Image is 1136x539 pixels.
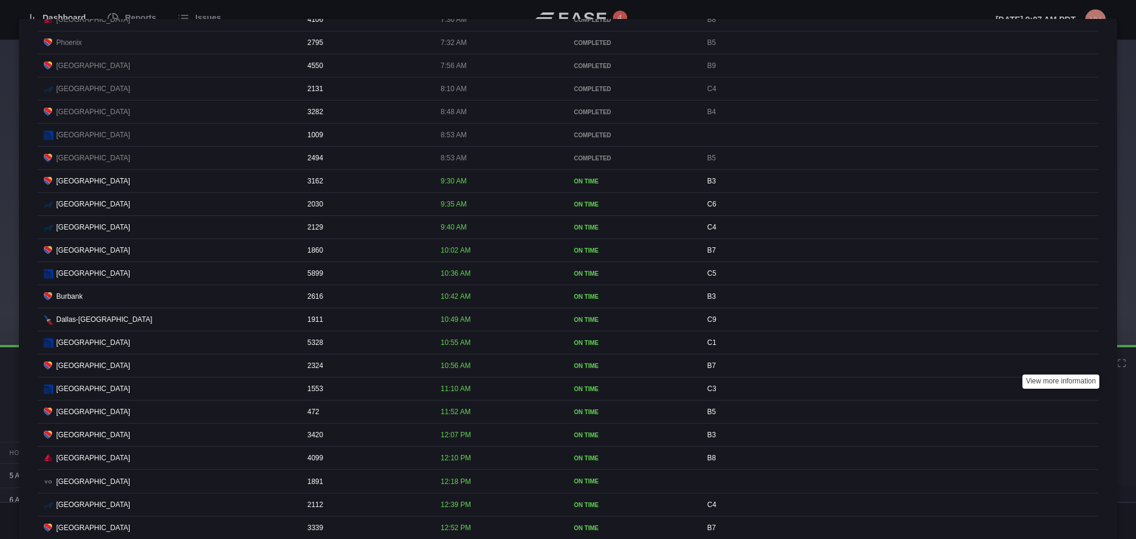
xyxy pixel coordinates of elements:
div: 1860 [302,239,432,262]
span: 12:18 PM [441,477,471,486]
span: 10:42 AM [441,292,471,301]
span: C5 [707,269,716,277]
span: Burbank [56,291,83,302]
div: ON TIME [574,246,692,255]
span: 10:56 AM [441,362,471,370]
div: 1009 [302,124,432,146]
span: B7 [707,524,716,532]
span: [GEOGRAPHIC_DATA] [56,176,130,186]
span: 9:40 AM [441,223,467,231]
span: 10:49 AM [441,315,471,324]
span: 12:52 PM [441,524,471,532]
div: ON TIME [574,292,692,301]
div: 5328 [302,331,432,354]
div: ON TIME [574,408,692,417]
div: 3282 [302,101,432,123]
div: COMPLETED [574,131,692,140]
span: [GEOGRAPHIC_DATA] [56,406,130,417]
span: B3 [707,177,716,185]
span: [GEOGRAPHIC_DATA] [56,153,130,163]
div: ON TIME [574,385,692,393]
div: 5899 [302,262,432,285]
span: 12:10 PM [441,454,471,462]
div: COMPLETED [574,85,692,93]
span: B3 [707,431,716,439]
span: [GEOGRAPHIC_DATA] [56,360,130,371]
span: 12:07 PM [441,431,471,439]
span: [GEOGRAPHIC_DATA] [56,60,130,71]
div: ON TIME [574,362,692,370]
span: C6 [707,200,716,208]
span: [GEOGRAPHIC_DATA] [56,106,130,117]
div: ON TIME [574,223,692,232]
span: B8 [707,15,716,24]
div: 2324 [302,354,432,377]
span: B9 [707,62,716,70]
div: 4106 [302,8,432,31]
span: [GEOGRAPHIC_DATA] [56,476,130,487]
div: 3162 [302,170,432,192]
span: 10:55 AM [441,338,471,347]
span: B7 [707,246,716,254]
div: ON TIME [574,338,692,347]
div: 1911 [302,308,432,331]
span: 7:32 AM [441,38,467,47]
span: [GEOGRAPHIC_DATA] [56,383,130,394]
div: 2030 [302,193,432,215]
span: [GEOGRAPHIC_DATA] [56,268,130,279]
div: 2131 [302,78,432,100]
span: VO [44,477,53,487]
span: [GEOGRAPHIC_DATA] [56,430,130,440]
div: COMPLETED [574,15,692,24]
span: 12:39 PM [441,501,471,509]
span: 11:10 AM [441,385,471,393]
span: C4 [707,85,716,93]
span: Phoenix [56,37,82,48]
span: 8:10 AM [441,85,467,93]
span: [GEOGRAPHIC_DATA] [56,453,130,463]
span: 10:36 AM [441,269,471,277]
div: ON TIME [574,269,692,278]
span: C4 [707,501,716,509]
div: 2616 [302,285,432,308]
div: 4550 [302,54,432,77]
div: 2129 [302,216,432,238]
span: 9:30 AM [441,177,467,185]
div: ON TIME [574,315,692,324]
div: COMPLETED [574,108,692,117]
div: COMPLETED [574,38,692,47]
div: ON TIME [574,477,692,486]
span: 7:30 AM [441,15,467,24]
span: B4 [707,108,716,116]
div: ON TIME [574,501,692,509]
span: 11:52 AM [441,408,471,416]
span: C9 [707,315,716,324]
span: 8:48 AM [441,108,467,116]
span: [GEOGRAPHIC_DATA] [56,14,130,25]
span: 8:53 AM [441,131,467,139]
div: 472 [302,401,432,423]
span: B5 [707,154,716,162]
div: COMPLETED [574,62,692,70]
span: [GEOGRAPHIC_DATA] [56,337,130,348]
span: [GEOGRAPHIC_DATA] [56,199,130,209]
span: C3 [707,385,716,393]
span: [GEOGRAPHIC_DATA] [56,499,130,510]
span: C1 [707,338,716,347]
span: [GEOGRAPHIC_DATA] [56,522,130,533]
div: ON TIME [574,454,692,463]
span: B5 [707,408,716,416]
div: 4099 [302,447,432,469]
span: [GEOGRAPHIC_DATA] [56,83,130,94]
div: ON TIME [574,177,692,186]
div: ON TIME [574,200,692,209]
div: 1553 [302,377,432,400]
div: ON TIME [574,431,692,440]
span: 8:53 AM [441,154,467,162]
span: [GEOGRAPHIC_DATA] [56,130,130,140]
span: B8 [707,454,716,462]
div: 2112 [302,493,432,516]
div: 2494 [302,147,432,169]
span: B3 [707,292,716,301]
span: C4 [707,223,716,231]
